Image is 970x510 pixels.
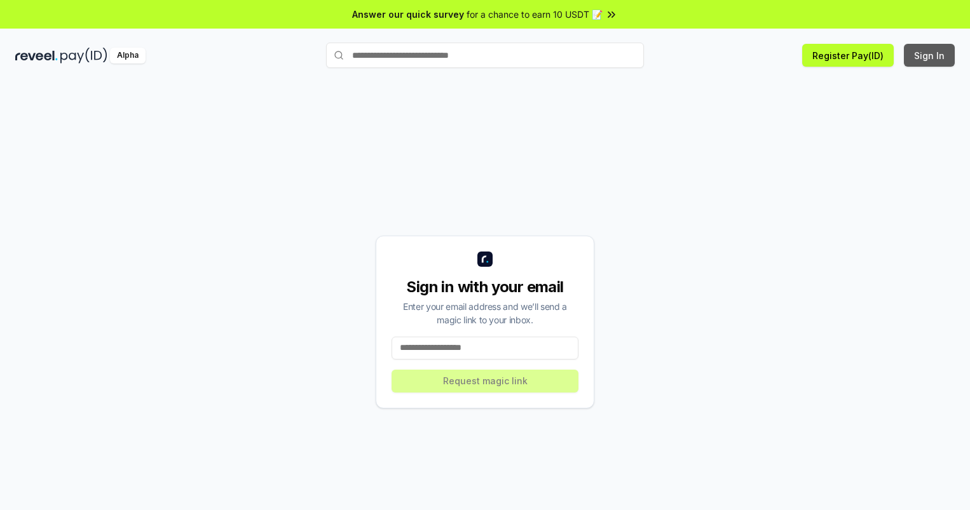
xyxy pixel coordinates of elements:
[352,8,464,21] span: Answer our quick survey
[110,48,146,64] div: Alpha
[15,48,58,64] img: reveel_dark
[392,300,578,326] div: Enter your email address and we’ll send a magic link to your inbox.
[477,252,493,267] img: logo_small
[392,277,578,297] div: Sign in with your email
[904,44,955,67] button: Sign In
[60,48,107,64] img: pay_id
[802,44,894,67] button: Register Pay(ID)
[467,8,603,21] span: for a chance to earn 10 USDT 📝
